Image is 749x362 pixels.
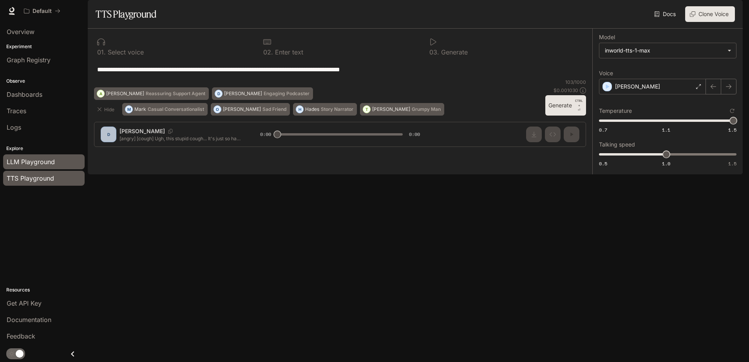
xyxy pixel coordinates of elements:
p: Model [599,34,615,40]
p: Story Narrator [321,107,353,112]
p: [PERSON_NAME] [223,107,261,112]
button: Reset to default [728,107,736,115]
p: 0 2 . [263,49,273,55]
span: 0.7 [599,127,607,133]
button: HHadesStory Narrator [293,103,357,116]
div: A [97,87,104,100]
p: CTRL + [575,98,583,108]
div: inworld-tts-1-max [599,43,736,58]
div: M [125,103,132,116]
span: 0.5 [599,160,607,167]
span: 1.0 [662,160,670,167]
div: inworld-tts-1-max [605,47,724,54]
p: Casual Conversationalist [148,107,204,112]
div: H [296,103,303,116]
p: Talking speed [599,142,635,147]
p: Mark [134,107,146,112]
p: $ 0.001030 [554,87,578,94]
span: 1.5 [728,127,736,133]
button: O[PERSON_NAME]Sad Friend [211,103,290,116]
h1: TTS Playground [96,6,156,22]
p: [PERSON_NAME] [615,83,660,90]
button: GenerateCTRL +⏎ [545,95,586,116]
p: Engaging Podcaster [264,91,309,96]
button: Hide [94,103,119,116]
p: Generate [439,49,468,55]
p: 0 3 . [429,49,439,55]
p: [PERSON_NAME] [224,91,262,96]
p: ⏎ [575,98,583,112]
p: 103 / 1000 [565,79,586,85]
p: 0 1 . [97,49,106,55]
div: D [215,87,222,100]
button: All workspaces [20,3,64,19]
p: Reassuring Support Agent [146,91,205,96]
a: Docs [653,6,679,22]
p: Temperature [599,108,632,114]
p: Enter text [273,49,303,55]
p: [PERSON_NAME] [106,91,144,96]
div: O [214,103,221,116]
span: 1.1 [662,127,670,133]
button: D[PERSON_NAME]Engaging Podcaster [212,87,313,100]
span: 1.5 [728,160,736,167]
button: Clone Voice [685,6,735,22]
p: Select voice [106,49,144,55]
div: T [363,103,370,116]
p: Hades [305,107,319,112]
p: [PERSON_NAME] [372,107,410,112]
p: Voice [599,71,613,76]
button: MMarkCasual Conversationalist [122,103,208,116]
button: A[PERSON_NAME]Reassuring Support Agent [94,87,209,100]
button: T[PERSON_NAME]Grumpy Man [360,103,444,116]
p: Grumpy Man [412,107,441,112]
p: Sad Friend [262,107,286,112]
p: Default [33,8,52,14]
